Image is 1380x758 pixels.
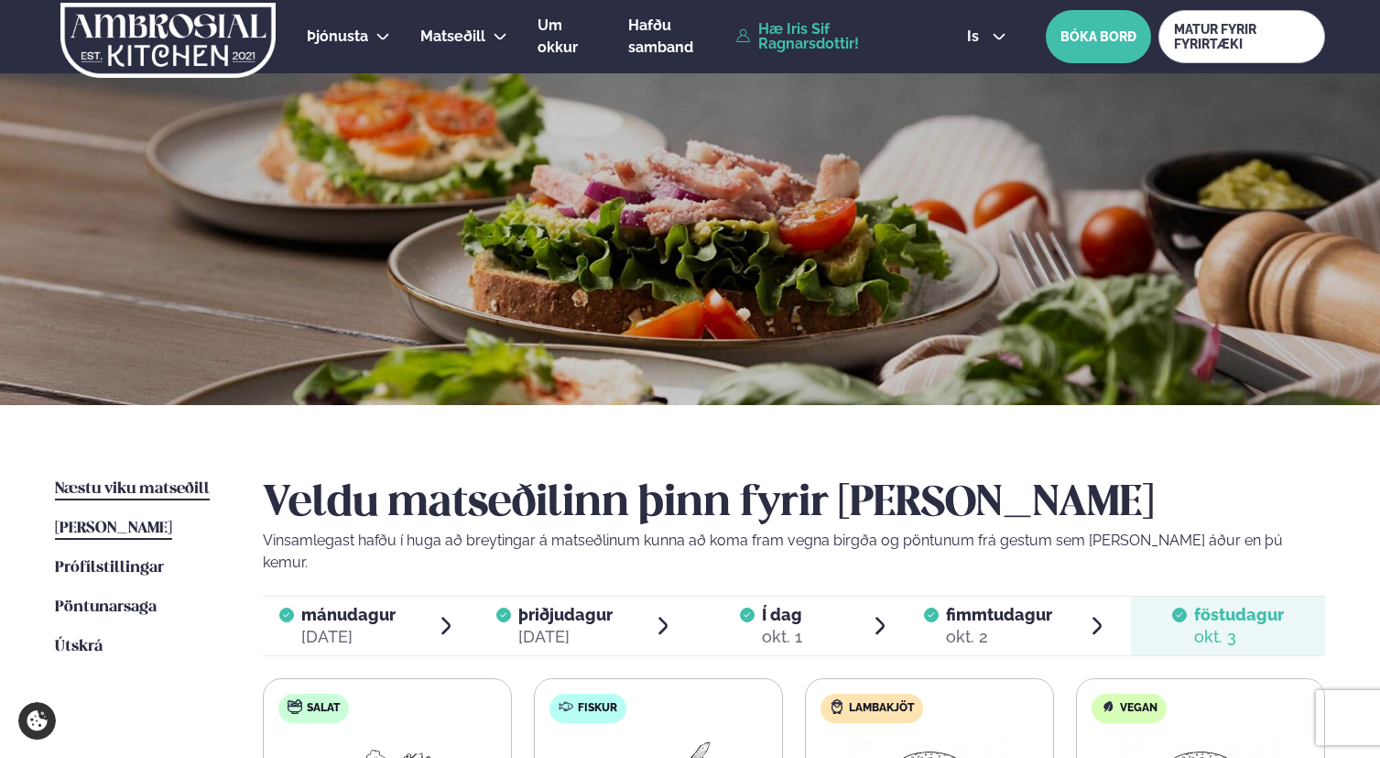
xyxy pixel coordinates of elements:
[849,701,914,716] span: Lambakjöt
[518,605,613,624] span: þriðjudagur
[628,16,693,56] span: Hafðu samband
[830,699,844,714] img: Lamb.svg
[59,3,277,78] img: logo
[1101,699,1115,714] img: Vegan.svg
[55,478,210,500] a: Næstu viku matseðill
[301,605,396,624] span: mánudagur
[18,702,56,740] a: Cookie settings
[55,521,172,536] span: [PERSON_NAME]
[628,15,727,59] a: Hafðu samband
[559,699,573,714] img: fish.svg
[1120,701,1157,716] span: Vegan
[967,29,984,44] span: is
[55,636,103,658] a: Útskrá
[946,626,1052,648] div: okt. 2
[55,518,172,540] a: [PERSON_NAME]
[1158,10,1325,63] a: MATUR FYRIR FYRIRTÆKI
[538,15,598,59] a: Um okkur
[518,626,613,648] div: [DATE]
[55,481,210,497] span: Næstu viku matseðill
[307,26,368,48] a: Þjónusta
[307,701,340,716] span: Salat
[538,16,578,56] span: Um okkur
[420,27,485,45] span: Matseðill
[762,626,802,648] div: okt. 1
[55,599,157,615] span: Pöntunarsaga
[55,560,164,576] span: Prófílstillingar
[263,530,1325,574] p: Vinsamlegast hafðu í huga að breytingar á matseðlinum kunna að koma fram vegna birgða og pöntunum...
[55,597,157,619] a: Pöntunarsaga
[946,605,1052,624] span: fimmtudagur
[301,626,396,648] div: [DATE]
[263,478,1325,530] h2: Veldu matseðilinn þinn fyrir [PERSON_NAME]
[1194,605,1284,624] span: föstudagur
[420,26,485,48] a: Matseðill
[762,604,802,626] span: Í dag
[1194,626,1284,648] div: okt. 3
[1046,10,1151,63] button: BÓKA BORÐ
[578,701,617,716] span: Fiskur
[55,557,164,579] a: Prófílstillingar
[288,699,302,714] img: salad.svg
[55,639,103,654] span: Útskrá
[307,27,368,45] span: Þjónusta
[736,22,924,51] a: Hæ Iris Sif Ragnarsdottir!
[952,29,1021,44] button: is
